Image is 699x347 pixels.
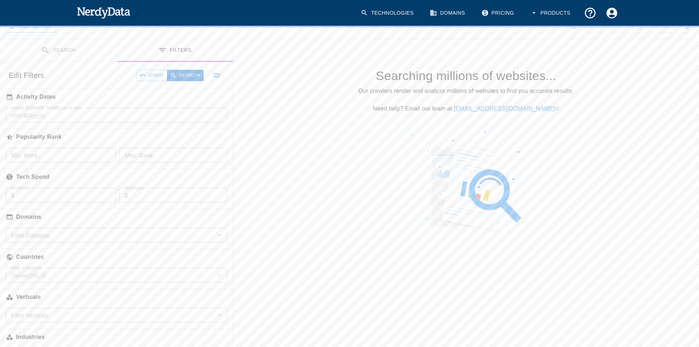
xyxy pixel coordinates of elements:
[11,105,83,111] label: Added [DOMAIN_NAME] on or after
[6,188,116,203] div: $
[454,105,559,112] a: [EMAIL_ADDRESS][DOMAIN_NAME]
[356,2,419,24] a: Technologies
[477,2,520,24] a: Pricing
[136,70,167,81] button: Undo
[119,188,227,203] div: $
[11,185,29,191] label: Minimum
[117,39,233,62] button: Filters
[245,87,687,113] p: Our crawlers render and analyze millions of websites to find you accurate results. Need help? Ema...
[579,2,601,24] button: Support and Documentation
[124,185,144,191] label: Maximum
[601,2,623,24] button: Account Settings
[11,265,41,271] label: Filter Countries
[167,70,204,81] button: Search
[662,295,690,323] iframe: Drift Widget Chat Controller
[9,69,44,81] h6: Edit Filters
[526,2,576,24] button: Products
[77,5,131,20] img: NerdyData.com
[245,68,687,84] h4: Searching millions of websites...
[425,2,471,24] a: Domains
